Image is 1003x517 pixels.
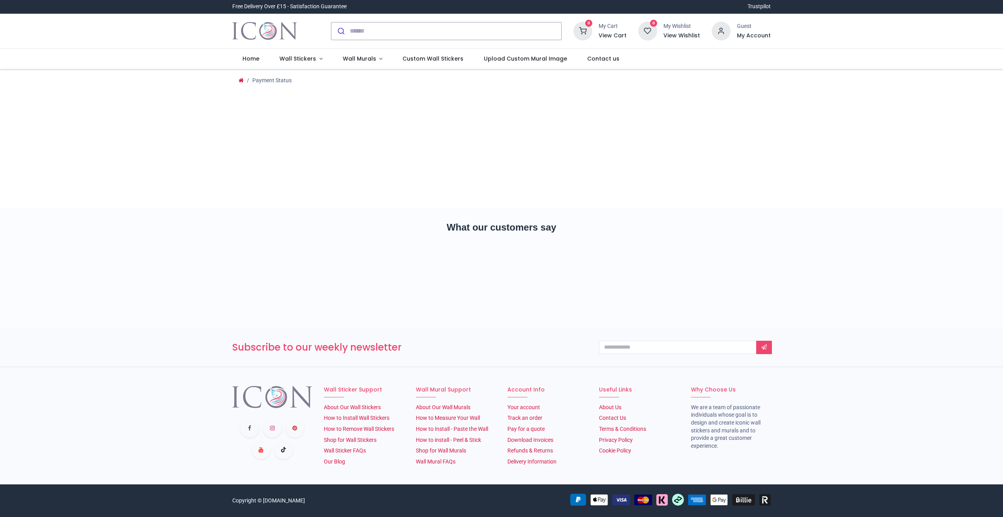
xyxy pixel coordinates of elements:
[507,404,540,410] a: Your account
[416,458,456,465] a: Wall Mural FAQs
[599,386,679,394] h6: Useful Links
[759,494,771,506] img: Revolut Pay
[737,22,771,30] div: Guest
[416,437,481,443] a: How to install - Peel & Stick
[663,32,700,40] a: View Wishlist
[232,221,771,234] h2: What our customers say
[599,404,621,410] a: About Us​
[599,22,626,30] div: My Cart
[638,27,657,33] a: 0
[324,426,394,432] a: How to Remove Wall Stickers
[507,426,545,432] a: Pay for a quote
[416,404,470,410] a: About Our Wall Murals
[710,494,728,506] img: Google Pay
[232,248,771,303] iframe: Customer reviews powered by Trustpilot
[737,32,771,40] a: My Account
[599,32,626,40] a: View Cart
[244,77,292,85] li: Payment Status
[688,495,706,505] img: American Express
[587,55,619,63] span: Contact us
[332,49,393,69] a: Wall Murals
[232,20,297,42] img: Icon Wall Stickers
[599,426,646,432] a: Terms & Conditions
[416,386,496,394] h6: Wall Mural Support
[599,447,631,454] a: Cookie Policy
[416,426,488,432] a: How to Install - Paste the Wall
[269,49,332,69] a: Wall Stickers
[573,27,592,33] a: 0
[634,495,652,505] img: MasterCard
[416,415,480,421] a: How to Measure Your Wall
[324,447,366,454] a: Wall Sticker FAQs
[402,55,463,63] span: Custom Wall Stickers
[672,494,684,506] img: Afterpay Clearpay
[507,447,553,454] a: Refunds & Returns
[232,341,587,354] h3: Subscribe to our weekly newsletter
[324,415,389,421] a: How to Install Wall Stickers
[484,55,567,63] span: Upload Custom Mural Image
[343,55,376,63] span: Wall Murals
[599,415,626,421] a: Contact Us
[612,495,630,505] img: VISA
[585,20,593,27] sup: 0
[507,437,553,443] a: Download Invoices
[507,458,557,465] a: Delivery Information
[324,437,377,443] a: Shop for Wall Stickers
[748,3,771,11] a: Trustpilot
[239,77,244,83] a: Home
[232,20,297,42] a: Logo of Icon Wall Stickers
[650,20,658,27] sup: 0
[416,447,466,454] a: Shop for Wall Murals
[232,497,305,504] a: Copyright © [DOMAIN_NAME]
[590,494,608,506] img: Apple Pay
[324,404,381,410] a: About Our Wall Stickers
[242,55,259,63] span: Home
[570,494,586,506] img: PayPal
[599,437,633,443] a: Privacy Policy
[656,494,668,506] img: Klarna
[732,494,755,506] img: Billie
[279,55,316,63] span: Wall Stickers
[691,386,771,394] h6: Why Choose Us
[507,415,542,421] a: Track an order
[663,22,700,30] div: My Wishlist
[331,22,350,40] button: Submit
[232,3,347,11] div: Free Delivery Over £15 - Satisfaction Guarantee
[507,386,587,394] h6: Account Info
[324,458,345,465] a: Our Blog
[324,386,404,394] h6: Wall Sticker Support
[691,404,771,450] li: We are a team of passionate individuals whose goal is to design and create iconic wall stickers a...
